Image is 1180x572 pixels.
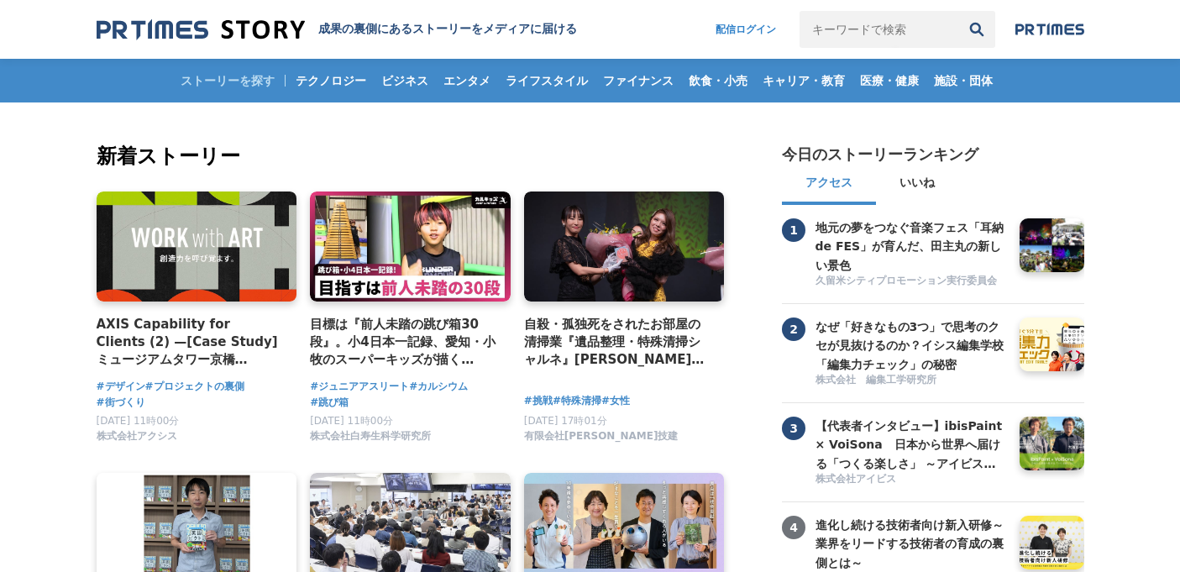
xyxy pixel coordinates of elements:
[816,373,1007,389] a: 株式会社 編集工学研究所
[553,393,601,409] a: #特殊清掃
[375,73,435,88] span: ビジネス
[816,516,1007,569] a: 進化し続ける技術者向け新入研修～業界をリードする技術者の育成の裏側とは～
[310,434,431,446] a: 株式会社白寿生科学研究所
[97,395,145,411] a: #街づくり
[927,59,999,102] a: 施設・団体
[682,73,754,88] span: 飲食・小売
[524,429,679,443] span: 有限会社[PERSON_NAME]技建
[97,434,177,446] a: 株式会社アクシス
[816,274,997,288] span: 久留米シティプロモーション実行委員会
[289,73,373,88] span: テクノロジー
[499,73,595,88] span: ライフスタイル
[816,218,1007,272] a: 地元の夢をつなぐ音楽フェス「耳納 de FES」が育んだ、田主丸の新しい景色
[524,315,711,370] a: 自殺・孤独死をされたお部屋の清掃業『遺品整理・特殊清掃シャルネ』[PERSON_NAME]がBeauty [GEOGRAPHIC_DATA][PERSON_NAME][GEOGRAPHIC_DA...
[97,141,728,171] h2: 新着ストーリー
[816,417,1007,473] h3: 【代表者インタビュー】ibisPaint × VoiSona 日本から世界へ届ける「つくる楽しさ」 ～アイビスがテクノスピーチと挑戦する、新しい創作文化の形成～
[97,315,284,370] a: AXIS Capability for Clients (2) —[Case Study] ミュージアムタワー京橋 「WORK with ART」
[145,379,244,395] a: #プロジェクトの裏側
[409,379,468,395] a: #カルシウム
[499,59,595,102] a: ライフスタイル
[816,317,1007,371] a: なぜ「好きなもの3つ」で思考のクセが見抜けるのか？イシス編集学校「編集力チェック」の秘密
[756,59,852,102] a: キャリア・教育
[782,218,805,242] span: 1
[310,415,393,427] span: [DATE] 11時00分
[853,73,926,88] span: 医療・健康
[927,73,999,88] span: 施設・団体
[816,516,1007,572] h3: 進化し続ける技術者向け新入研修～業界をリードする技術者の育成の裏側とは～
[699,11,793,48] a: 配信ログイン
[816,373,936,387] span: 株式会社 編集工学研究所
[289,59,373,102] a: テクノロジー
[816,472,896,486] span: 株式会社アイビス
[782,165,876,205] button: アクセス
[853,59,926,102] a: 医療・健康
[958,11,995,48] button: 検索
[318,22,577,37] h1: 成果の裏側にあるストーリーをメディアに届ける
[596,59,680,102] a: ファイナンス
[524,434,679,446] a: 有限会社[PERSON_NAME]技建
[524,415,607,427] span: [DATE] 17時01分
[782,317,805,341] span: 2
[756,73,852,88] span: キャリア・教育
[310,395,349,411] a: #跳び箱
[97,18,577,41] a: 成果の裏側にあるストーリーをメディアに届ける 成果の裏側にあるストーリーをメディアに届ける
[601,393,630,409] a: #女性
[97,429,177,443] span: 株式会社アクシス
[97,415,180,427] span: [DATE] 11時00分
[596,73,680,88] span: ファイナンス
[437,73,497,88] span: エンタメ
[782,144,978,165] h2: 今日のストーリーランキング
[782,417,805,440] span: 3
[524,393,553,409] a: #挑戦
[816,472,1007,488] a: 株式会社アイビス
[800,11,958,48] input: キーワードで検索
[437,59,497,102] a: エンタメ
[1015,23,1084,36] img: prtimes
[310,379,409,395] a: #ジュニアアスリート
[310,315,497,370] a: 目標は『前人未踏の跳び箱30段』。小4日本一記録、愛知・小牧のスーパーキッズが描く[PERSON_NAME]とは？
[876,165,958,205] button: いいね
[816,317,1007,374] h3: なぜ「好きなもの3つ」で思考のクセが見抜けるのか？イシス編集学校「編集力チェック」の秘密
[97,18,305,41] img: 成果の裏側にあるストーリーをメディアに届ける
[782,516,805,539] span: 4
[816,274,1007,290] a: 久留米シティプロモーション実行委員会
[682,59,754,102] a: 飲食・小売
[97,379,145,395] a: #デザイン
[310,429,431,443] span: 株式会社白寿生科学研究所
[375,59,435,102] a: ビジネス
[816,417,1007,470] a: 【代表者インタビュー】ibisPaint × VoiSona 日本から世界へ届ける「つくる楽しさ」 ～アイビスがテクノスピーチと挑戦する、新しい創作文化の形成～
[816,218,1007,275] h3: 地元の夢をつなぐ音楽フェス「耳納 de FES」が育んだ、田主丸の新しい景色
